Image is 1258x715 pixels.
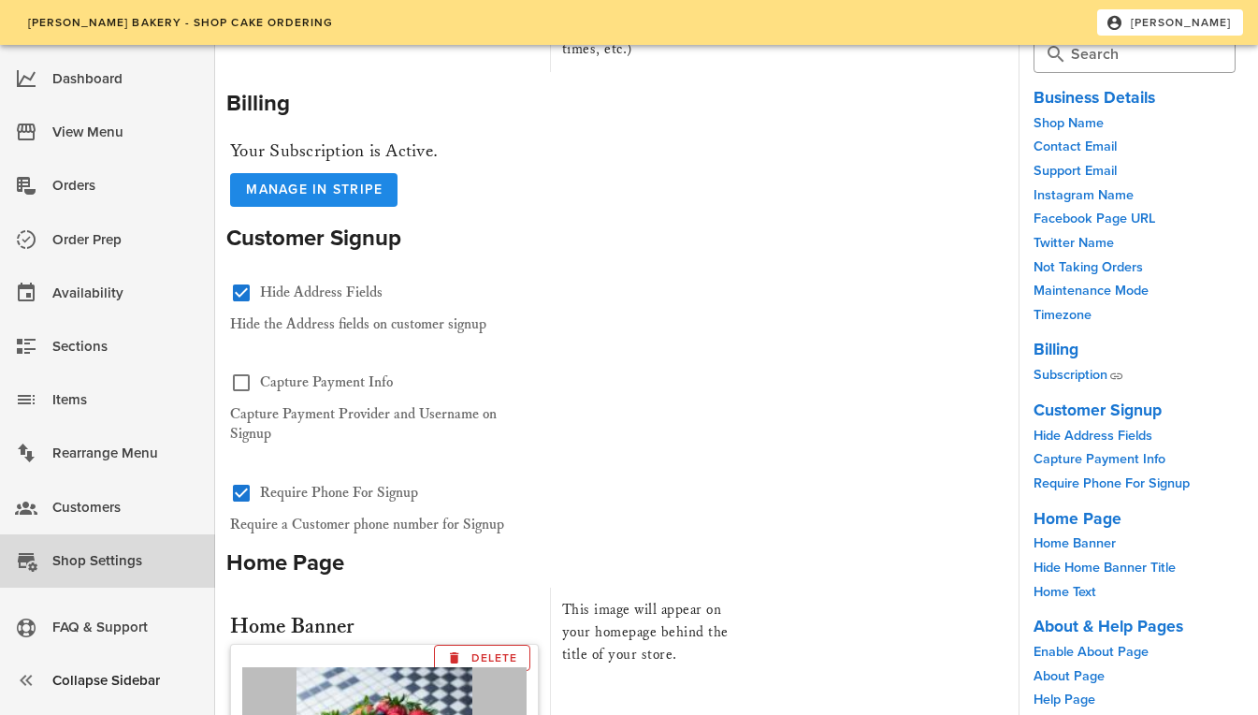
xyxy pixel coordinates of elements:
h2: Customer Signup [226,222,874,255]
button: Manage in Stripe [230,173,398,207]
a: Twitter Name [1034,235,1114,251]
a: Maintenance Mode [1034,283,1149,299]
div: Orders [52,170,200,201]
a: Customer Signup [1034,401,1162,420]
a: Hide Address Fields [1034,428,1152,444]
div: Hide the Address fields on customer signup [230,315,539,335]
a: Facebook Page URL [1034,211,1155,226]
div: Capture Payment Provider and Username on Signup [230,405,539,445]
a: About & Help Pages [1034,617,1183,636]
a: About Page [1034,668,1105,684]
div: Customers [52,492,200,523]
a: Require Phone For Signup [1034,475,1190,491]
a: Not Taking Orders [1034,259,1143,275]
label: Capture Payment Info [260,373,539,392]
span: [PERSON_NAME] [1109,14,1232,31]
a: Home Page [1034,509,1121,529]
a: Instagram Name [1034,187,1134,203]
a: Shop Name [1034,115,1104,131]
h2: Home Banner [230,610,539,644]
button: Delete Image Permanently [434,645,530,671]
a: Capture Payment Info [1034,451,1165,467]
a: Hide Home Banner Title [1034,560,1176,576]
div: Shop Settings [52,546,200,576]
a: Timezone [1034,307,1092,323]
a: Enable About Page [1034,644,1149,660]
span: [PERSON_NAME] Bakery - Shop Cake Ordering [26,16,333,29]
div: Require a Customer phone number for Signup [230,516,539,535]
a: Home Text [1034,584,1096,600]
div: Collapse Sidebar [52,665,200,696]
div: FAQ & Support [52,612,200,643]
span: Delete [446,649,518,666]
span: Manage in Stripe [245,182,383,197]
div: Sections [52,331,200,362]
div: Dashboard [52,64,200,95]
div: Availability [52,278,200,309]
div: Your Subscription is Active. [230,136,539,166]
div: Rearrange Menu [52,438,200,469]
a: Billing [1034,340,1078,359]
a: Help Page [1034,692,1095,708]
a: Support Email [1034,163,1117,179]
label: Require Phone For Signup [260,484,539,503]
div: Items [52,385,200,416]
a: Contact Email [1034,139,1117,154]
div: Order Prep [52,225,200,255]
label: Hide Address Fields [260,284,539,302]
div: View Menu [52,117,200,148]
h2: Home Page [226,547,874,580]
a: Subscription [1034,367,1107,383]
a: Business Details [1034,88,1155,108]
a: Home Banner [1034,535,1116,551]
h2: Billing [226,87,874,121]
button: [PERSON_NAME] [1097,9,1243,36]
a: [PERSON_NAME] Bakery - Shop Cake Ordering [15,9,345,36]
